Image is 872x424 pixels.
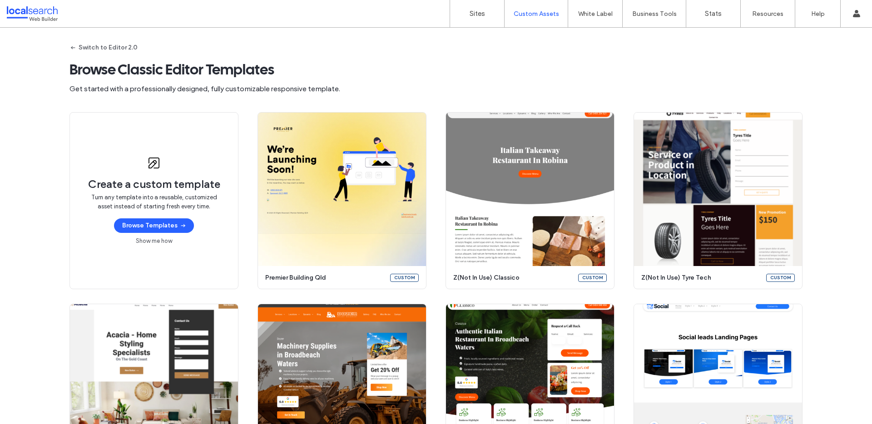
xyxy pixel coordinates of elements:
div: Custom [578,274,607,282]
span: Turn any template into a reusable, customized asset instead of starting fresh every time. [88,193,220,211]
span: z(not in use) tyre tech [641,273,761,282]
button: Browse Templates [114,218,194,233]
a: Show me how [136,237,172,246]
div: Custom [390,274,419,282]
span: Create a custom template [88,177,220,191]
label: Stats [705,10,722,18]
div: Custom [766,274,795,282]
label: Help [811,10,825,18]
label: White Label [578,10,613,18]
span: Get started with a professionally designed, fully customizable responsive template. [69,84,803,94]
span: Browse Classic Editor Templates [69,60,803,79]
button: Switch to Editor 2.0 [69,40,138,55]
span: premier building qld [265,273,385,282]
span: z(not in use) classico [453,273,573,282]
label: Custom Assets [514,10,559,18]
label: Sites [470,10,485,18]
label: Business Tools [632,10,677,18]
label: Resources [752,10,783,18]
